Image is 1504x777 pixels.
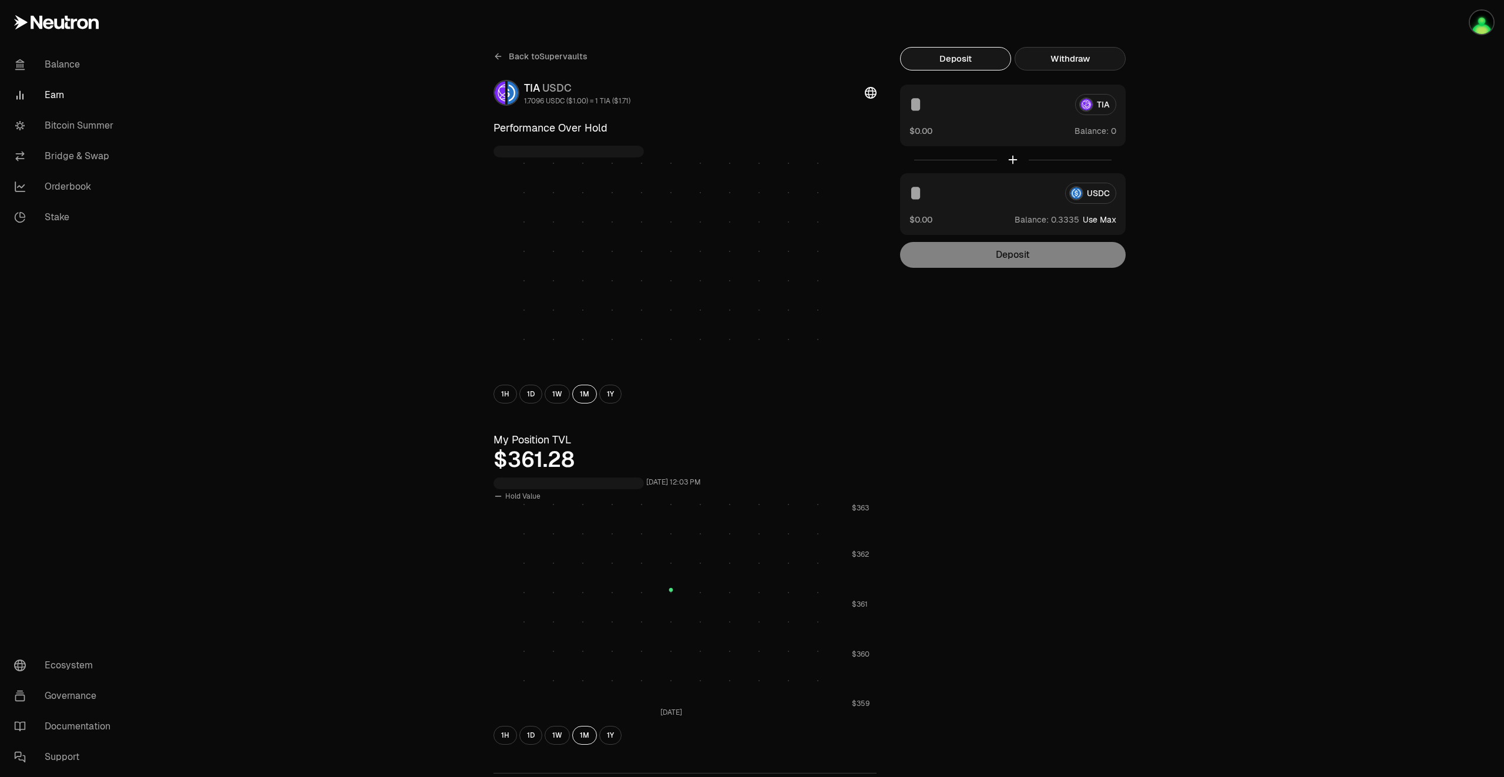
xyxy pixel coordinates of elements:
[900,47,1011,70] button: Deposit
[495,81,505,105] img: TIA Logo
[852,550,869,559] tspan: $362
[5,681,127,711] a: Governance
[505,492,540,501] span: Hold Value
[493,448,877,472] div: $361.28
[1015,214,1049,226] span: Balance:
[5,141,127,171] a: Bridge & Swap
[852,503,869,513] tspan: $363
[5,49,127,80] a: Balance
[599,385,622,403] button: 1Y
[5,202,127,233] a: Stake
[5,80,127,110] a: Earn
[1015,47,1126,70] button: Withdraw
[545,385,570,403] button: 1W
[519,726,542,745] button: 1D
[909,213,932,226] button: $0.00
[493,385,517,403] button: 1H
[5,110,127,141] a: Bitcoin Summer
[545,726,570,745] button: 1W
[5,742,127,772] a: Support
[493,432,877,448] h3: My Position TVL
[572,726,597,745] button: 1M
[5,650,127,681] a: Ecosystem
[660,708,682,717] tspan: [DATE]
[509,51,587,62] span: Back to Supervaults
[508,81,518,105] img: USDC Logo
[572,385,597,403] button: 1M
[5,711,127,742] a: Documentation
[852,699,869,708] tspan: $359
[1075,125,1109,137] span: Balance:
[599,726,622,745] button: 1Y
[493,120,877,136] h3: Performance Over Hold
[852,600,868,609] tspan: $361
[646,476,701,489] div: [DATE] 12:03 PM
[493,726,517,745] button: 1H
[1470,11,1493,34] img: portefeuilleterra
[542,81,572,95] span: USDC
[524,80,630,96] div: TIA
[1083,214,1116,226] button: Use Max
[493,47,587,66] a: Back toSupervaults
[852,650,869,659] tspan: $360
[5,171,127,202] a: Orderbook
[909,125,932,137] button: $0.00
[519,385,542,403] button: 1D
[524,96,630,106] div: 1.7096 USDC ($1.00) = 1 TIA ($1.71)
